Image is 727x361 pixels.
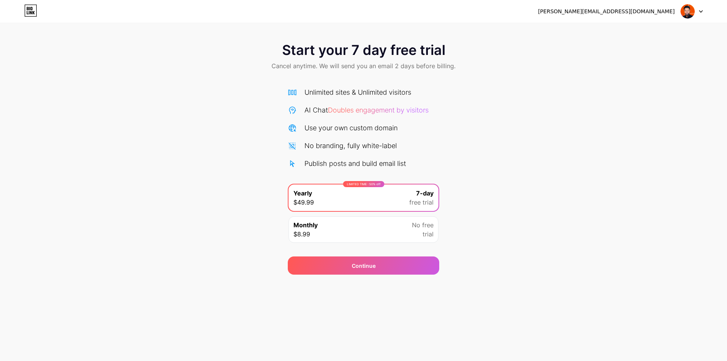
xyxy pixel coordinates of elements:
div: Use your own custom domain [304,123,398,133]
div: [PERSON_NAME][EMAIL_ADDRESS][DOMAIN_NAME] [538,8,675,16]
span: $49.99 [293,198,314,207]
span: 7-day [416,189,434,198]
span: Monthly [293,220,318,230]
div: LIMITED TIME : 50% off [343,181,384,187]
span: Cancel anytime. We will send you an email 2 days before billing. [271,61,456,70]
img: automationfeed [680,4,695,19]
span: trial [423,230,434,239]
span: Start your 7 day free trial [282,42,445,58]
span: Yearly [293,189,312,198]
span: $8.99 [293,230,310,239]
span: free trial [409,198,434,207]
span: No free [412,220,434,230]
span: Continue [352,262,376,270]
div: No branding, fully white-label [304,141,397,151]
div: Publish posts and build email list [304,158,406,169]
span: Doubles engagement by visitors [328,106,429,114]
div: AI Chat [304,105,429,115]
div: Unlimited sites & Unlimited visitors [304,87,411,97]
